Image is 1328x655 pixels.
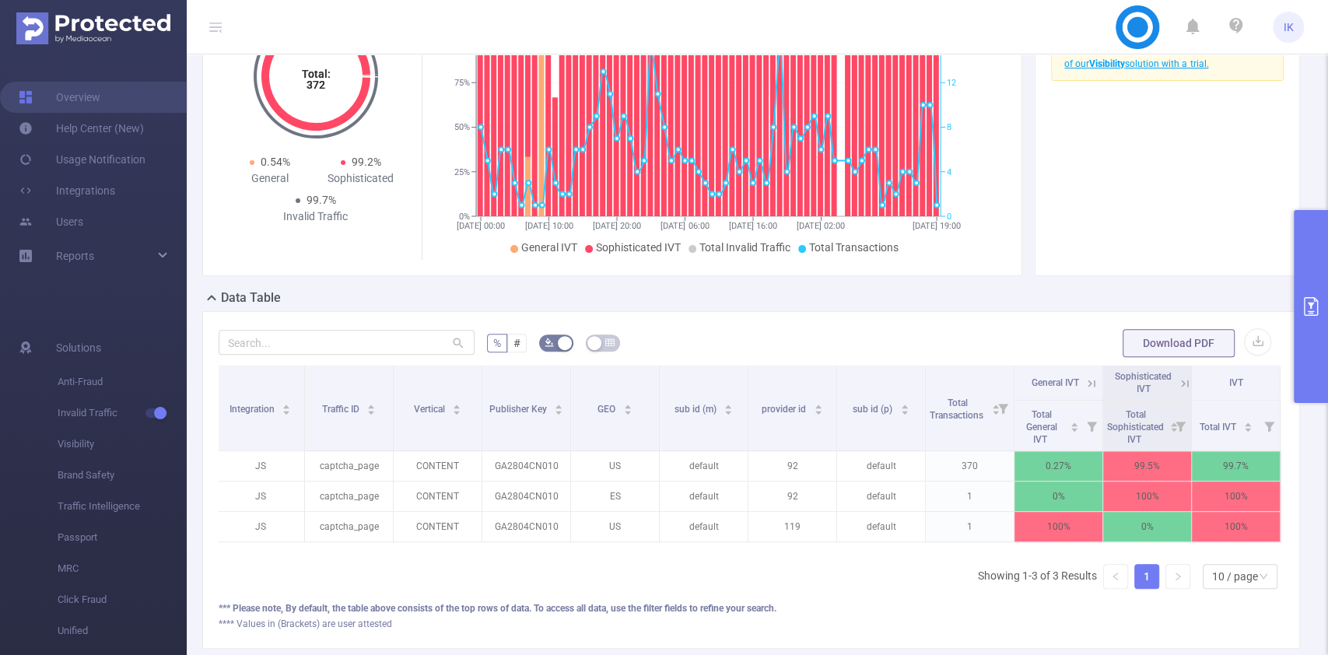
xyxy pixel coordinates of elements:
[947,167,951,177] tspan: 4
[748,482,836,511] p: 92
[453,402,461,407] i: icon: caret-up
[1135,565,1158,588] a: 1
[593,221,641,231] tspan: [DATE] 20:00
[225,170,316,187] div: General
[282,408,291,413] i: icon: caret-down
[555,402,563,407] i: icon: caret-up
[660,482,748,511] p: default
[554,402,563,412] div: Sort
[1032,377,1079,388] span: General IVT
[571,482,659,511] p: ES
[270,208,361,225] div: Invalid Traffic
[814,402,823,412] div: Sort
[992,366,1014,450] i: Filter menu
[900,402,909,407] i: icon: caret-up
[58,398,187,429] span: Invalid Traffic
[809,241,899,254] span: Total Transactions
[216,451,304,481] p: JS
[493,337,501,349] span: %
[837,512,925,541] p: default
[19,175,115,206] a: Integrations
[1165,564,1190,589] li: Next Page
[1111,572,1120,581] i: icon: left
[748,512,836,541] p: 119
[58,460,187,491] span: Brand Safety
[489,404,549,415] span: Publisher Key
[367,402,376,407] i: icon: caret-up
[1200,422,1239,433] span: Total IVT
[724,402,733,407] i: icon: caret-up
[947,78,956,88] tspan: 12
[301,68,330,80] tspan: Total:
[457,221,505,231] tspan: [DATE] 00:00
[1014,512,1102,541] p: 100%
[394,482,482,511] p: CONTENT
[926,482,1014,511] p: 1
[699,241,790,254] span: Total Invalid Traffic
[521,241,577,254] span: General IVT
[900,402,909,412] div: Sort
[58,615,187,646] span: Unified
[305,512,393,541] p: captcha_page
[571,451,659,481] p: US
[729,221,777,231] tspan: [DATE] 16:00
[454,123,470,133] tspan: 50%
[307,194,336,206] span: 99.7%
[1107,409,1164,445] span: Total Sophisticated IVT
[282,402,291,407] i: icon: caret-up
[853,404,895,415] span: sub id (p)
[797,221,845,231] tspan: [DATE] 02:00
[1192,512,1280,541] p: 100%
[1103,564,1128,589] li: Previous Page
[525,221,573,231] tspan: [DATE] 10:00
[926,512,1014,541] p: 1
[58,366,187,398] span: Anti-Fraud
[814,408,822,413] i: icon: caret-down
[307,79,325,91] tspan: 372
[1192,482,1280,511] p: 100%
[1284,12,1294,43] span: IK
[1169,401,1191,450] i: Filter menu
[1070,420,1079,429] div: Sort
[930,398,986,421] span: Total Transactions
[221,289,281,307] h2: Data Table
[261,156,290,168] span: 0.54%
[1103,512,1191,541] p: 0%
[623,402,632,412] div: Sort
[1081,401,1102,450] i: Filter menu
[1243,420,1253,429] div: Sort
[16,12,170,44] img: Protected Media
[1192,451,1280,481] p: 99.7%
[19,144,145,175] a: Usage Notification
[1089,58,1125,69] b: Visibility
[305,482,393,511] p: captcha_page
[1212,565,1258,588] div: 10 / page
[452,402,461,412] div: Sort
[660,221,709,231] tspan: [DATE] 06:00
[748,451,836,481] p: 92
[623,402,632,407] i: icon: caret-up
[675,404,719,415] span: sub id (m)
[1115,371,1172,394] span: Sophisticated IVT
[837,451,925,481] p: default
[58,553,187,584] span: MRC
[837,482,925,511] p: default
[414,404,447,415] span: Vertical
[1070,426,1079,430] i: icon: caret-down
[58,522,187,553] span: Passport
[230,404,277,415] span: Integration
[596,241,681,254] span: Sophisticated IVT
[724,402,733,412] div: Sort
[219,617,1284,631] div: **** Values in (Brackets) are user attested
[926,451,1014,481] p: 370
[1070,420,1079,425] i: icon: caret-up
[1014,482,1102,511] p: 0%
[724,408,733,413] i: icon: caret-down
[1258,401,1280,450] i: Filter menu
[762,404,808,415] span: provider id
[660,451,748,481] p: default
[367,408,376,413] i: icon: caret-down
[352,156,381,168] span: 99.2%
[58,491,187,522] span: Traffic Intelligence
[482,482,570,511] p: GA2804CN010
